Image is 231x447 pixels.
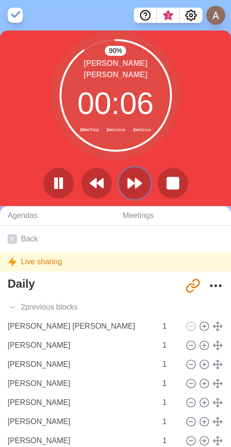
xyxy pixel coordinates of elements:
[4,355,157,374] input: Name
[157,8,180,23] button: What’s new
[180,8,202,23] button: Settings
[115,206,231,226] a: Meetings
[159,336,181,355] input: Mins
[4,317,157,336] input: Name
[134,8,157,23] button: Help
[4,412,157,431] input: Name
[4,336,157,355] input: Name
[159,374,181,393] input: Mins
[159,317,181,336] input: Mins
[183,276,202,295] button: Share link
[159,412,181,431] input: Mins
[4,374,157,393] input: Name
[206,276,225,295] button: More
[4,393,157,412] input: Name
[159,355,181,374] input: Mins
[8,8,23,23] img: timeblocks logo
[159,393,181,412] input: Mins
[74,301,78,313] span: s
[164,12,172,20] span: 3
